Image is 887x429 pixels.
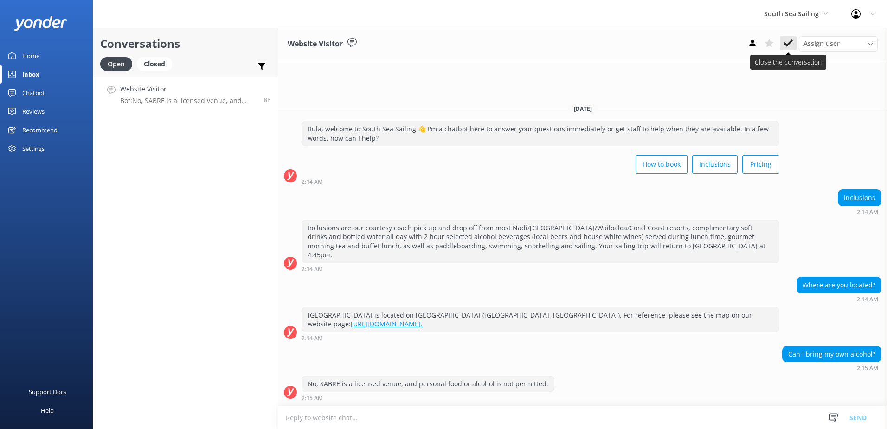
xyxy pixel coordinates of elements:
div: Sep 04 2025 02:14am (UTC +12:00) Pacific/Auckland [302,266,779,272]
p: Bot: No, SABRE is a licensed venue, and personal food or alcohol is not permitted. [120,97,257,105]
div: Support Docs [29,383,66,401]
strong: 2:14 AM [857,297,878,302]
div: Assign User [799,36,878,51]
img: yonder-white-logo.png [14,16,67,31]
strong: 2:14 AM [302,266,323,272]
div: Settings [22,139,45,158]
h2: Conversations [100,35,271,52]
a: Closed [137,58,177,69]
div: Closed [137,57,172,71]
div: Sep 04 2025 02:14am (UTC +12:00) Pacific/Auckland [797,296,881,302]
strong: 2:14 AM [302,336,323,341]
strong: 2:14 AM [857,209,878,215]
h4: Website Visitor [120,84,257,94]
span: Assign user [803,39,840,49]
div: Sep 04 2025 02:14am (UTC +12:00) Pacific/Auckland [838,208,881,215]
div: Sep 04 2025 02:14am (UTC +12:00) Pacific/Auckland [302,335,779,341]
button: Pricing [742,155,779,174]
div: Inbox [22,65,39,84]
a: Website VisitorBot:No, SABRE is a licensed venue, and personal food or alcohol is not permitted.8h [93,77,278,111]
div: No, SABRE is a licensed venue, and personal food or alcohol is not permitted. [302,376,554,392]
strong: 2:15 AM [302,396,323,401]
strong: 2:14 AM [302,179,323,185]
div: Sep 04 2025 02:15am (UTC +12:00) Pacific/Auckland [302,395,554,401]
div: Help [41,401,54,420]
div: [GEOGRAPHIC_DATA] is located on [GEOGRAPHIC_DATA] ([GEOGRAPHIC_DATA], [GEOGRAPHIC_DATA]). For ref... [302,307,779,332]
button: How to book [636,155,688,174]
div: Where are you located? [797,277,881,293]
span: South Sea Sailing [764,9,819,18]
div: Can I bring my own alcohol? [783,346,881,362]
div: Home [22,46,39,65]
div: Recommend [22,121,58,139]
div: Inclusions [838,190,881,206]
div: Inclusions are our courtesy coach pick up and drop off from most Nadi/[GEOGRAPHIC_DATA]/Wailoaloa... [302,220,779,263]
div: Sep 04 2025 02:15am (UTC +12:00) Pacific/Auckland [782,364,881,371]
div: Sep 04 2025 02:14am (UTC +12:00) Pacific/Auckland [302,178,779,185]
span: [DATE] [568,105,598,113]
h3: Website Visitor [288,38,343,50]
a: Open [100,58,137,69]
a: [URL][DOMAIN_NAME]. [351,319,423,328]
div: Bula, welcome to South Sea Sailing 👋 I'm a chatbot here to answer your questions immediately or g... [302,121,779,146]
div: Chatbot [22,84,45,102]
span: Sep 04 2025 02:15am (UTC +12:00) Pacific/Auckland [264,96,271,104]
div: Reviews [22,102,45,121]
strong: 2:15 AM [857,365,878,371]
div: Open [100,57,132,71]
button: Inclusions [692,155,738,174]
